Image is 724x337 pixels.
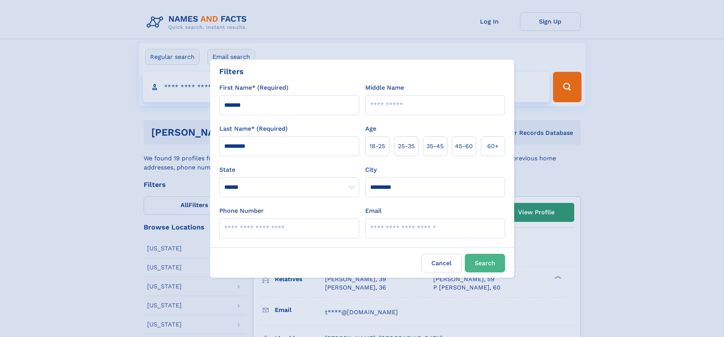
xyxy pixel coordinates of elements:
label: First Name* (Required) [219,83,288,92]
span: 18‑25 [369,142,385,151]
div: Filters [219,66,244,77]
label: City [365,165,377,174]
label: State [219,165,359,174]
label: Middle Name [365,83,404,92]
span: 25‑35 [398,142,415,151]
label: Phone Number [219,206,264,215]
label: Email [365,206,382,215]
button: Search [465,254,505,272]
span: 60+ [487,142,499,151]
span: 45‑60 [455,142,473,151]
label: Cancel [421,254,462,272]
label: Age [365,124,376,133]
label: Last Name* (Required) [219,124,288,133]
span: 35‑45 [426,142,444,151]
